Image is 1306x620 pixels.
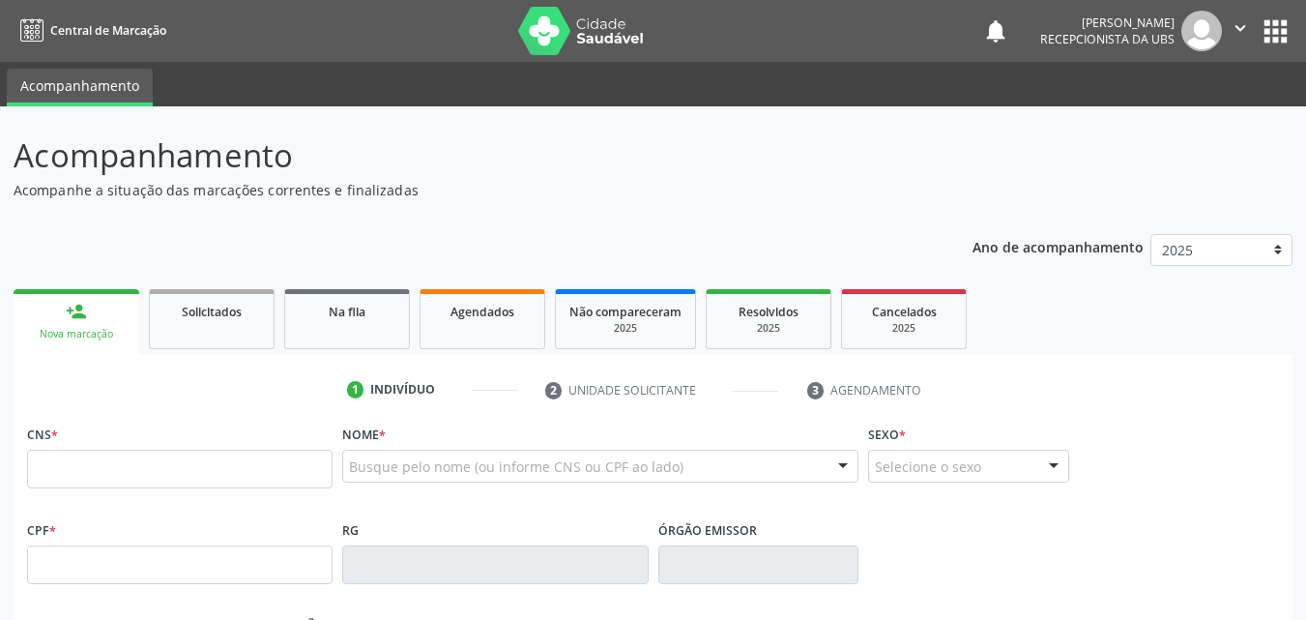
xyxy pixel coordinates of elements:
[27,420,58,450] label: CNS
[1222,11,1259,51] button: 
[14,180,909,200] p: Acompanhe a situação das marcações correntes e finalizadas
[1230,17,1251,39] i: 
[875,457,981,477] span: Selecione o sexo
[872,304,937,320] span: Cancelados
[1259,15,1292,48] button: apps
[66,301,87,322] div: person_add
[450,304,514,320] span: Agendados
[739,304,798,320] span: Resolvidos
[349,457,683,477] span: Busque pelo nome (ou informe CNS ou CPF ao lado)
[342,420,386,450] label: Nome
[569,321,682,336] div: 2025
[982,17,1009,44] button: notifications
[856,321,952,336] div: 2025
[972,234,1144,258] p: Ano de acompanhamento
[7,69,153,106] a: Acompanhamento
[347,381,364,399] div: 1
[182,304,242,320] span: Solicitados
[1040,15,1175,31] div: [PERSON_NAME]
[569,304,682,320] span: Não compareceram
[50,22,166,39] span: Central de Marcação
[14,15,166,46] a: Central de Marcação
[658,516,757,546] label: Órgão emissor
[1181,11,1222,51] img: img
[720,321,817,336] div: 2025
[342,516,359,546] label: RG
[14,132,909,180] p: Acompanhamento
[27,327,126,341] div: Nova marcação
[27,516,56,546] label: CPF
[370,381,435,399] div: Indivíduo
[1040,31,1175,47] span: Recepcionista da UBS
[868,420,906,450] label: Sexo
[329,304,365,320] span: Na fila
